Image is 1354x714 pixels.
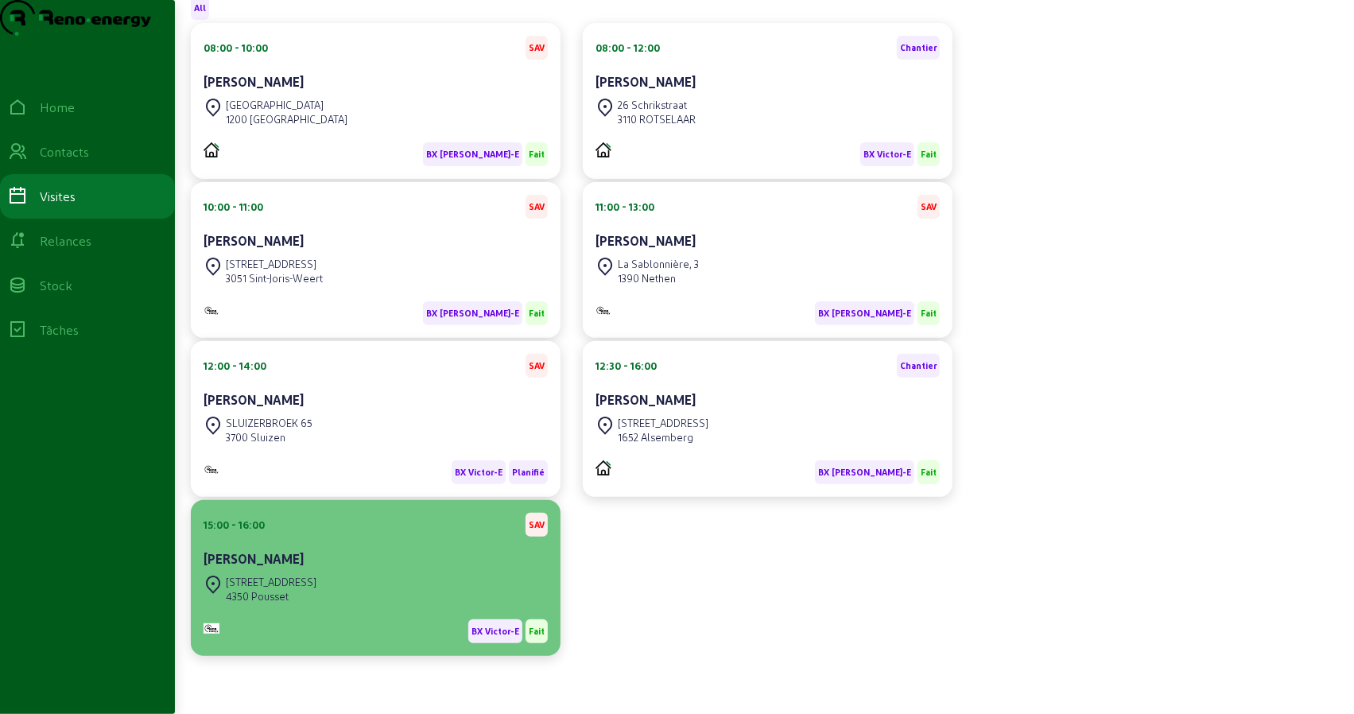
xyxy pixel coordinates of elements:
[618,98,696,112] div: 26 Schrikstraat
[818,308,911,319] span: BX [PERSON_NAME]-E
[596,142,611,157] img: PVELEC
[204,41,268,55] div: 08:00 - 10:00
[863,149,911,160] span: BX Victor-E
[226,575,316,589] div: [STREET_ADDRESS]
[204,518,265,532] div: 15:00 - 16:00
[226,98,347,112] div: [GEOGRAPHIC_DATA]
[226,430,312,444] div: 3700 Sluizen
[900,42,937,53] span: Chantier
[512,467,545,478] span: Planifié
[204,305,219,316] img: Monitoring et Maintenance
[529,360,545,371] span: SAV
[40,187,76,206] div: Visites
[40,98,75,117] div: Home
[226,589,316,603] div: 4350 Pousset
[226,271,323,285] div: 3051 Sint-Joris-Weert
[204,551,304,566] cam-card-title: [PERSON_NAME]
[618,271,699,285] div: 1390 Nethen
[618,416,708,430] div: [STREET_ADDRESS]
[204,464,219,475] img: Monitoring et Maintenance
[529,42,545,53] span: SAV
[204,74,304,89] cam-card-title: [PERSON_NAME]
[921,201,937,212] span: SAV
[455,467,502,478] span: BX Victor-E
[226,257,323,271] div: [STREET_ADDRESS]
[40,142,89,161] div: Contacts
[194,2,206,14] span: All
[529,519,545,530] span: SAV
[529,201,545,212] span: SAV
[596,200,654,214] div: 11:00 - 13:00
[204,233,304,248] cam-card-title: [PERSON_NAME]
[529,149,545,160] span: Fait
[596,305,611,316] img: Monitoring et Maintenance
[596,233,696,248] cam-card-title: [PERSON_NAME]
[204,200,263,214] div: 10:00 - 11:00
[596,359,657,373] div: 12:30 - 16:00
[204,623,219,634] img: Monitoring et Maintenance
[204,142,219,157] img: PVELEC
[921,149,937,160] span: Fait
[471,626,519,637] span: BX Victor-E
[618,112,696,126] div: 3110 ROTSELAAR
[226,112,347,126] div: 1200 [GEOGRAPHIC_DATA]
[921,308,937,319] span: Fait
[204,359,266,373] div: 12:00 - 14:00
[596,74,696,89] cam-card-title: [PERSON_NAME]
[40,276,72,295] div: Stock
[204,392,304,407] cam-card-title: [PERSON_NAME]
[426,149,519,160] span: BX [PERSON_NAME]-E
[226,416,312,430] div: SLUIZERBROEK 65
[818,467,911,478] span: BX [PERSON_NAME]-E
[529,626,545,637] span: Fait
[529,308,545,319] span: Fait
[921,467,937,478] span: Fait
[618,257,699,271] div: La Sablonnière, 3
[40,320,79,340] div: Tâches
[426,308,519,319] span: BX [PERSON_NAME]-E
[900,360,937,371] span: Chantier
[596,392,696,407] cam-card-title: [PERSON_NAME]
[596,41,660,55] div: 08:00 - 12:00
[618,430,708,444] div: 1652 Alsemberg
[596,460,611,475] img: PVELEC
[40,231,91,250] div: Relances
